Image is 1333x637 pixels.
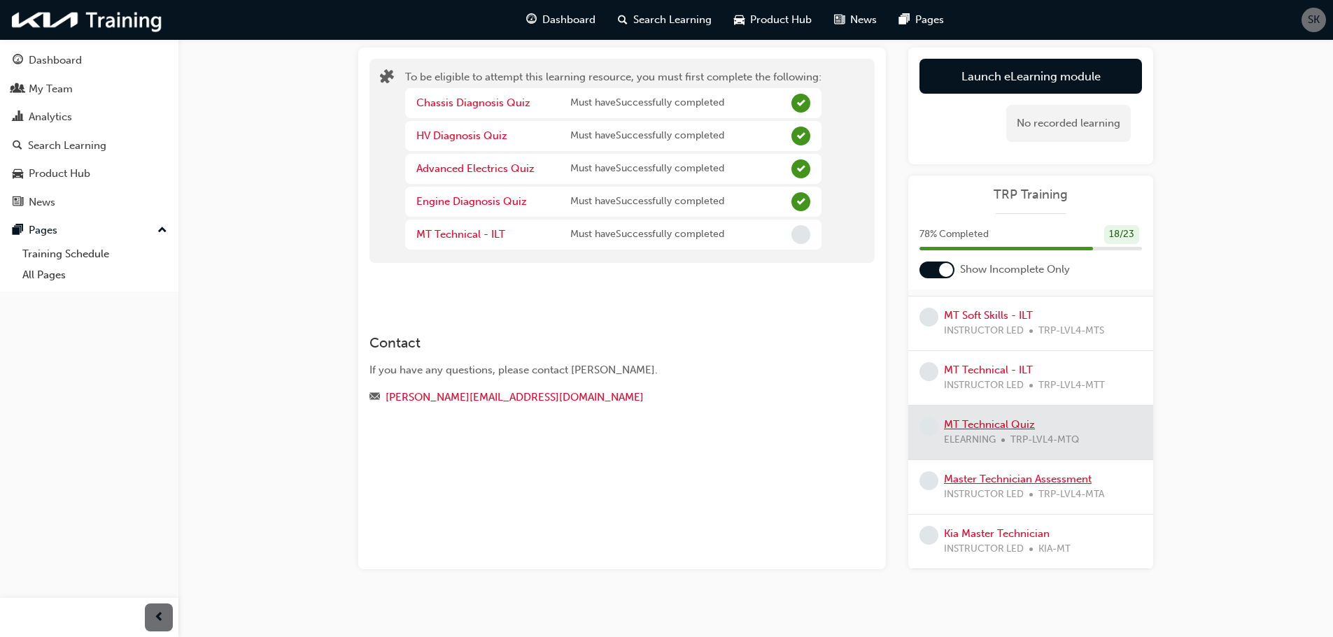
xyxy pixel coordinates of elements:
[416,228,505,241] a: MT Technical - ILT
[1038,487,1104,503] span: TRP-LVL4-MTA
[791,127,810,145] span: Complete
[944,309,1033,322] a: MT Soft Skills - ILT
[899,11,910,29] span: pages-icon
[380,71,394,87] span: puzzle-icon
[6,217,173,243] button: Pages
[416,195,527,208] a: Engine Diagnosis Quiz
[6,133,173,159] a: Search Learning
[1006,105,1131,142] div: No recorded learning
[29,194,55,210] div: News
[791,94,810,113] span: Complete
[834,11,845,29] span: news-icon
[29,109,72,125] div: Analytics
[13,196,23,209] span: news-icon
[28,138,106,154] div: Search Learning
[6,189,173,215] a: News
[154,609,164,627] span: prev-icon
[723,6,823,34] a: car-iconProduct Hub
[1308,12,1320,28] span: SK
[791,192,810,211] span: Complete
[29,222,57,238] div: Pages
[416,96,530,109] a: Chassis Diagnosis Quiz
[888,6,955,34] a: pages-iconPages
[960,262,1070,278] span: Show Incomplete Only
[919,308,938,327] span: learningRecordVerb_NONE-icon
[515,6,607,34] a: guage-iconDashboard
[13,168,23,180] span: car-icon
[6,104,173,130] a: Analytics
[570,95,724,111] span: Must have Successfully completed
[1038,541,1071,557] span: KIA-MT
[750,12,812,28] span: Product Hub
[1302,8,1326,32] button: SK
[607,6,723,34] a: search-iconSearch Learning
[29,52,82,69] div: Dashboard
[1038,323,1104,339] span: TRP-LVL4-MTS
[919,362,938,381] span: learningRecordVerb_NONE-icon
[850,12,877,28] span: News
[157,222,167,240] span: up-icon
[416,129,507,142] a: HV Diagnosis Quiz
[791,225,810,244] span: Incomplete
[1104,225,1139,244] div: 18 / 23
[944,473,1092,485] a: Master Technician Assessment
[29,166,90,182] div: Product Hub
[6,48,173,73] a: Dashboard
[919,471,938,490] span: learningRecordVerb_NONE-icon
[13,140,22,152] span: search-icon
[633,12,712,28] span: Search Learning
[944,541,1024,557] span: INSTRUCTOR LED
[570,194,724,210] span: Must have Successfully completed
[570,161,724,177] span: Must have Successfully completed
[29,81,73,97] div: My Team
[369,392,380,404] span: email-icon
[17,264,173,286] a: All Pages
[17,243,173,265] a: Training Schedule
[915,12,944,28] span: Pages
[369,362,824,378] div: If you have any questions, please contact [PERSON_NAME].
[369,389,824,406] div: Email
[1038,378,1105,394] span: TRP-LVL4-MTT
[6,45,173,217] button: DashboardMy TeamAnalyticsSearch LearningProduct HubNews
[13,55,23,67] span: guage-icon
[919,187,1142,203] a: TRP Training
[823,6,888,34] a: news-iconNews
[526,11,537,29] span: guage-icon
[944,527,1050,540] a: Kia Master Technician
[618,11,628,29] span: search-icon
[944,378,1024,394] span: INSTRUCTOR LED
[919,59,1142,94] button: Launch eLearning module
[7,6,168,34] img: kia-training
[542,12,595,28] span: Dashboard
[13,111,23,124] span: chart-icon
[919,526,938,545] span: learningRecordVerb_NONE-icon
[369,335,824,351] h3: Contact
[944,323,1024,339] span: INSTRUCTOR LED
[791,159,810,178] span: Complete
[13,224,23,237] span: pages-icon
[919,417,938,436] span: learningRecordVerb_NONE-icon
[944,487,1024,503] span: INSTRUCTOR LED
[570,128,724,144] span: Must have Successfully completed
[570,227,724,243] span: Must have Successfully completed
[416,162,535,175] a: Advanced Electrics Quiz
[6,76,173,102] a: My Team
[6,161,173,187] a: Product Hub
[734,11,745,29] span: car-icon
[13,83,23,96] span: people-icon
[944,364,1033,376] a: MT Technical - ILT
[919,227,989,243] span: 78 % Completed
[405,69,821,252] div: To be eligible to attempt this learning resource, you must first complete the following:
[386,391,644,403] a: [PERSON_NAME][EMAIL_ADDRESS][DOMAIN_NAME]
